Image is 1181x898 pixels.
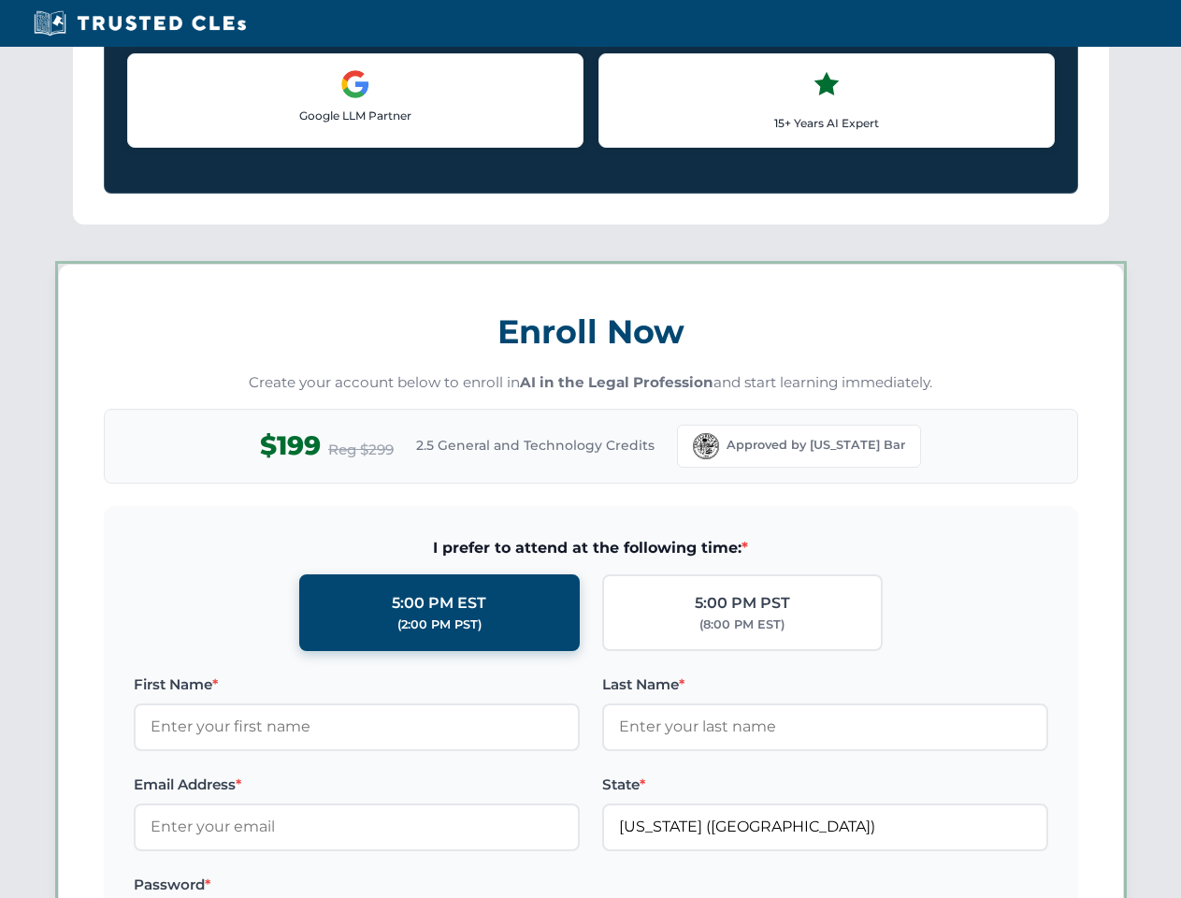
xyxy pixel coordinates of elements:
input: Florida (FL) [602,804,1048,850]
label: State [602,774,1048,796]
div: 5:00 PM PST [695,591,790,616]
div: 5:00 PM EST [392,591,486,616]
input: Enter your last name [602,703,1048,750]
input: Enter your email [134,804,580,850]
input: Enter your first name [134,703,580,750]
strong: AI in the Legal Profession [520,373,713,391]
label: First Name [134,673,580,696]
img: Trusted CLEs [28,9,252,37]
label: Last Name [602,673,1048,696]
img: Florida Bar [693,433,719,459]
p: Google LLM Partner [143,107,568,124]
h3: Enroll Now [104,302,1078,361]
span: 2.5 General and Technology Credits [416,435,655,456]
span: Approved by [US_STATE] Bar [727,436,905,455]
label: Password [134,874,580,896]
p: 15+ Years AI Expert [614,114,1039,132]
span: Reg $299 [328,439,394,461]
span: I prefer to attend at the following time: [134,536,1048,560]
label: Email Address [134,774,580,796]
span: $199 [260,425,321,467]
img: Google [340,69,370,99]
div: (2:00 PM PST) [397,616,482,634]
p: Create your account below to enroll in and start learning immediately. [104,372,1078,394]
div: (8:00 PM EST) [699,616,785,634]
